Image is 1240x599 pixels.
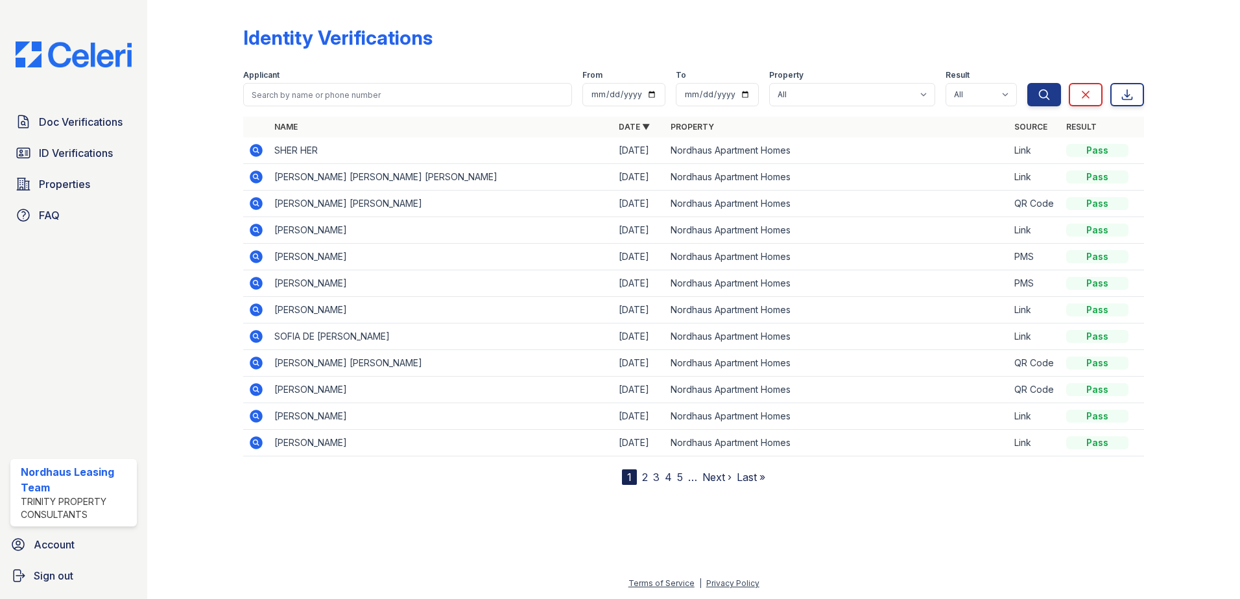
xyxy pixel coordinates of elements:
[34,537,75,552] span: Account
[1066,277,1128,290] div: Pass
[1066,197,1128,210] div: Pass
[946,70,970,80] label: Result
[665,350,1010,377] td: Nordhaus Apartment Homes
[243,83,572,106] input: Search by name or phone number
[671,122,714,132] a: Property
[582,70,602,80] label: From
[1009,244,1061,270] td: PMS
[269,297,614,323] td: [PERSON_NAME]
[1009,350,1061,377] td: QR Code
[269,430,614,456] td: [PERSON_NAME]
[614,270,665,297] td: [DATE]
[21,464,132,495] div: Nordhaus Leasing Team
[1009,270,1061,297] td: PMS
[5,41,142,67] img: CE_Logo_Blue-a8612792a0a2168367f1c8372b55b34899dd931a85d93a1a3d3e32e68fde9ad4.png
[1066,303,1128,316] div: Pass
[614,430,665,456] td: [DATE]
[619,122,650,132] a: Date ▼
[269,323,614,350] td: SOFIA DE [PERSON_NAME]
[665,430,1010,456] td: Nordhaus Apartment Homes
[1009,323,1061,350] td: Link
[269,164,614,191] td: [PERSON_NAME] [PERSON_NAME] [PERSON_NAME]
[39,176,90,192] span: Properties
[10,109,137,135] a: Doc Verifications
[39,145,113,161] span: ID Verifications
[614,244,665,270] td: [DATE]
[5,532,142,558] a: Account
[1066,170,1128,183] div: Pass
[614,164,665,191] td: [DATE]
[5,563,142,589] a: Sign out
[269,377,614,403] td: [PERSON_NAME]
[1066,144,1128,157] div: Pass
[1066,436,1128,449] div: Pass
[737,471,765,484] a: Last »
[665,137,1010,164] td: Nordhaus Apartment Homes
[628,578,695,588] a: Terms of Service
[614,323,665,350] td: [DATE]
[614,137,665,164] td: [DATE]
[1009,377,1061,403] td: QR Code
[269,191,614,217] td: [PERSON_NAME] [PERSON_NAME]
[10,140,137,166] a: ID Verifications
[688,469,697,485] span: …
[665,403,1010,430] td: Nordhaus Apartment Homes
[1009,137,1061,164] td: Link
[699,578,702,588] div: |
[1009,164,1061,191] td: Link
[1066,410,1128,423] div: Pass
[706,578,759,588] a: Privacy Policy
[269,244,614,270] td: [PERSON_NAME]
[677,471,683,484] a: 5
[1066,122,1097,132] a: Result
[274,122,298,132] a: Name
[1066,383,1128,396] div: Pass
[1066,224,1128,237] div: Pass
[665,323,1010,350] td: Nordhaus Apartment Homes
[614,217,665,244] td: [DATE]
[39,207,60,223] span: FAQ
[1066,357,1128,370] div: Pass
[269,137,614,164] td: SHER HER
[1009,403,1061,430] td: Link
[269,350,614,377] td: [PERSON_NAME] [PERSON_NAME]
[665,377,1010,403] td: Nordhaus Apartment Homes
[614,350,665,377] td: [DATE]
[1009,191,1061,217] td: QR Code
[769,70,804,80] label: Property
[269,403,614,430] td: [PERSON_NAME]
[34,568,73,583] span: Sign out
[1009,297,1061,323] td: Link
[653,471,660,484] a: 3
[665,217,1010,244] td: Nordhaus Apartment Homes
[243,26,433,49] div: Identity Verifications
[665,297,1010,323] td: Nordhaus Apartment Homes
[614,377,665,403] td: [DATE]
[614,297,665,323] td: [DATE]
[1066,330,1128,343] div: Pass
[243,70,280,80] label: Applicant
[614,191,665,217] td: [DATE]
[1066,250,1128,263] div: Pass
[10,202,137,228] a: FAQ
[665,270,1010,297] td: Nordhaus Apartment Homes
[665,471,672,484] a: 4
[39,114,123,130] span: Doc Verifications
[1014,122,1047,132] a: Source
[665,191,1010,217] td: Nordhaus Apartment Homes
[21,495,132,521] div: Trinity Property Consultants
[665,164,1010,191] td: Nordhaus Apartment Homes
[622,469,637,485] div: 1
[269,217,614,244] td: [PERSON_NAME]
[665,244,1010,270] td: Nordhaus Apartment Homes
[642,471,648,484] a: 2
[1009,430,1061,456] td: Link
[702,471,732,484] a: Next ›
[676,70,686,80] label: To
[1009,217,1061,244] td: Link
[10,171,137,197] a: Properties
[269,270,614,297] td: [PERSON_NAME]
[614,403,665,430] td: [DATE]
